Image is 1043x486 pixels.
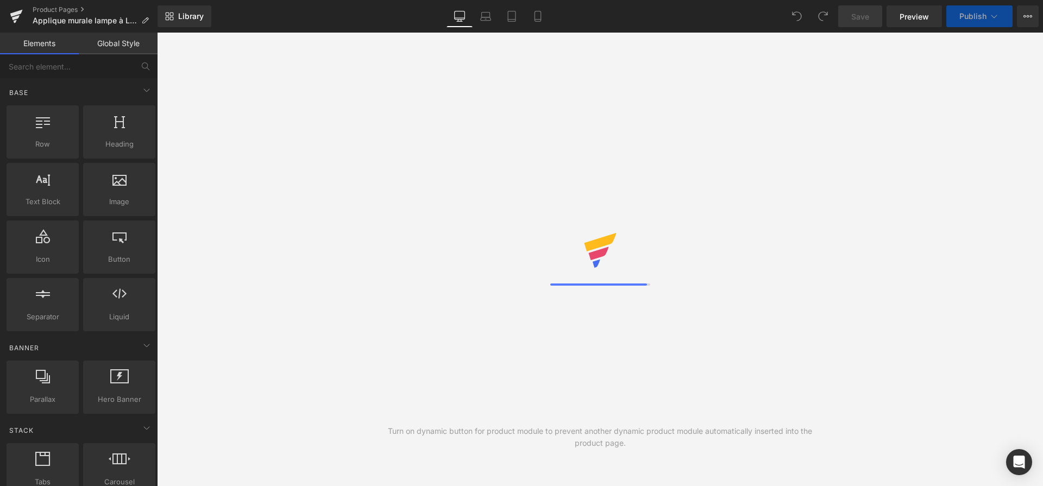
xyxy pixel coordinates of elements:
a: Mobile [525,5,551,27]
button: Redo [812,5,834,27]
span: Row [10,138,76,150]
button: Undo [786,5,808,27]
a: New Library [158,5,211,27]
span: Image [86,196,152,207]
span: Applique murale lampe à LED Extérieur [33,16,137,25]
span: Base [8,87,29,98]
a: Laptop [473,5,499,27]
span: Text Block [10,196,76,207]
span: Parallax [10,394,76,405]
a: Preview [887,5,942,27]
a: Product Pages [33,5,158,14]
span: Stack [8,425,35,435]
span: Banner [8,343,40,353]
span: Preview [900,11,929,22]
button: Publish [946,5,1013,27]
button: More [1017,5,1039,27]
span: Separator [10,311,76,323]
div: Open Intercom Messenger [1006,449,1032,475]
span: Button [86,254,152,265]
span: Icon [10,254,76,265]
a: Global Style [79,33,158,54]
span: Liquid [86,311,152,323]
span: Publish [959,12,987,21]
span: Library [178,11,204,21]
a: Desktop [447,5,473,27]
a: Tablet [499,5,525,27]
div: Turn on dynamic button for product module to prevent another dynamic product module automatically... [379,425,822,449]
span: Hero Banner [86,394,152,405]
span: Save [851,11,869,22]
span: Heading [86,138,152,150]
